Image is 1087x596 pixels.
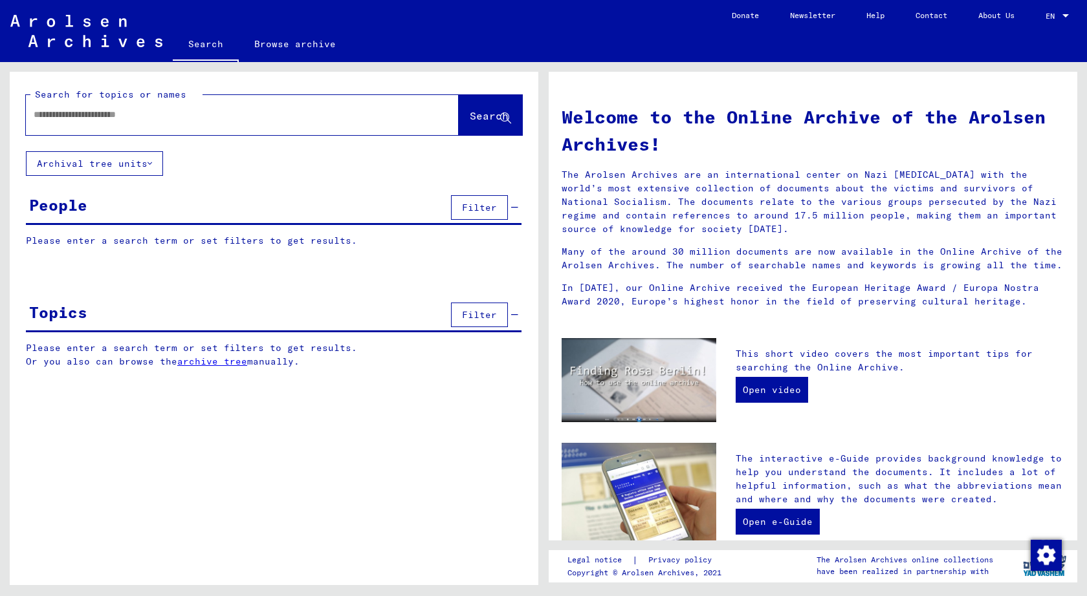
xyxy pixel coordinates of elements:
[239,28,351,59] a: Browse archive
[26,341,522,368] p: Please enter a search term or set filters to get results. Or you also can browse the manually.
[562,245,1064,272] p: Many of the around 30 million documents are now available in the Online Archive of the Arolsen Ar...
[10,15,162,47] img: Arolsen_neg.svg
[736,509,820,535] a: Open e-Guide
[562,443,716,546] img: eguide.jpg
[451,303,508,327] button: Filter
[451,195,508,220] button: Filter
[173,28,239,62] a: Search
[567,553,632,567] a: Legal notice
[736,452,1064,506] p: The interactive e-Guide provides background knowledge to help you understand the documents. It in...
[29,193,87,217] div: People
[736,347,1064,374] p: This short video covers the most important tips for searching the Online Archive.
[1046,11,1055,21] mat-select-trigger: EN
[817,554,993,566] p: The Arolsen Archives online collections
[1030,539,1061,570] div: Zustimmung ändern
[462,202,497,213] span: Filter
[567,567,727,579] p: Copyright © Arolsen Archives, 2021
[562,281,1064,308] p: In [DATE], our Online Archive received the European Heritage Award / Europa Nostra Award 2020, Eu...
[1031,540,1062,571] img: Zustimmung ändern
[470,109,509,122] span: Search
[459,95,522,135] button: Search
[817,566,993,577] p: have been realized in partnership with
[638,553,727,567] a: Privacy policy
[562,103,1064,158] h1: Welcome to the Online Archive of the Arolsen Archives!
[1020,549,1069,582] img: yv_logo.png
[26,151,163,176] button: Archival tree units
[562,338,716,422] img: video.jpg
[567,553,727,567] div: |
[736,377,808,403] a: Open video
[35,89,186,100] mat-label: Search for topics or names
[177,356,247,367] a: archive tree
[26,234,522,248] p: Please enter a search term or set filters to get results.
[462,309,497,321] span: Filter
[29,301,87,324] div: Topics
[562,168,1064,236] p: The Arolsen Archives are an international center on Nazi [MEDICAL_DATA] with the world’s most ext...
